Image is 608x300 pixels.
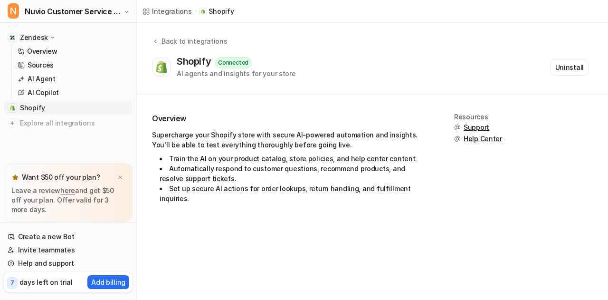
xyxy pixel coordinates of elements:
[152,130,427,203] div: Supercharge your Shopify store with secure AI-powered automation and insights. You'll be able to ...
[14,58,133,72] a: Sources
[454,123,502,132] button: Support
[464,123,489,132] span: Support
[4,230,133,243] a: Create a new Bot
[20,33,48,42] p: Zendesk
[142,6,192,16] a: Integrations
[550,59,589,76] button: Uninstall
[177,56,215,67] div: Shopify
[160,154,427,164] li: Train the AI on your product catalog, store policies, and help center content.
[60,186,75,194] a: here
[4,116,133,130] a: Explore all integrations
[4,101,133,115] a: ShopifyShopify
[177,68,296,78] div: AI agents and insights for your store
[87,275,129,289] button: Add billing
[195,7,197,16] span: /
[27,47,57,56] p: Overview
[160,164,427,184] li: Automatically respond to customer questions, recommend products, and resolve support tickets.
[160,184,427,203] li: Set up secure AI actions for order lookups, return handling, and fulfillment inquiries.
[117,174,123,181] img: x
[28,60,54,70] p: Sources
[4,243,133,257] a: Invite teammates
[152,36,227,56] button: Back to integrations
[20,103,45,113] span: Shopify
[19,277,73,287] p: days left on trial
[91,277,125,287] p: Add billing
[11,186,125,214] p: Leave a review and get $50 off your plan. Offer valid for 3 more days.
[4,257,133,270] a: Help and support
[14,45,133,58] a: Overview
[8,118,17,128] img: explore all integrations
[464,134,502,144] span: Help Center
[9,105,15,111] img: Shopify
[10,279,14,287] p: 7
[25,5,121,18] span: Nuvio Customer Service Expert Bot
[152,113,427,124] h2: Overview
[28,88,59,97] p: AI Copilot
[454,113,502,121] div: Resources
[454,134,502,144] button: Help Center
[155,60,168,74] img: Shopify
[454,124,461,131] img: support.svg
[215,57,252,68] div: Connected
[14,86,133,99] a: AI Copilot
[28,74,56,84] p: AI Agent
[199,7,234,16] a: Shopify iconShopify
[8,3,19,19] span: N
[159,36,227,46] div: Back to integrations
[200,9,205,14] img: Shopify icon
[209,7,234,16] p: Shopify
[22,173,100,182] p: Want $50 off your plan?
[454,135,461,142] img: support.svg
[11,174,19,181] img: star
[9,35,15,40] img: Zendesk
[14,72,133,86] a: AI Agent
[152,6,192,16] div: Integrations
[20,116,129,131] span: Explore all integrations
